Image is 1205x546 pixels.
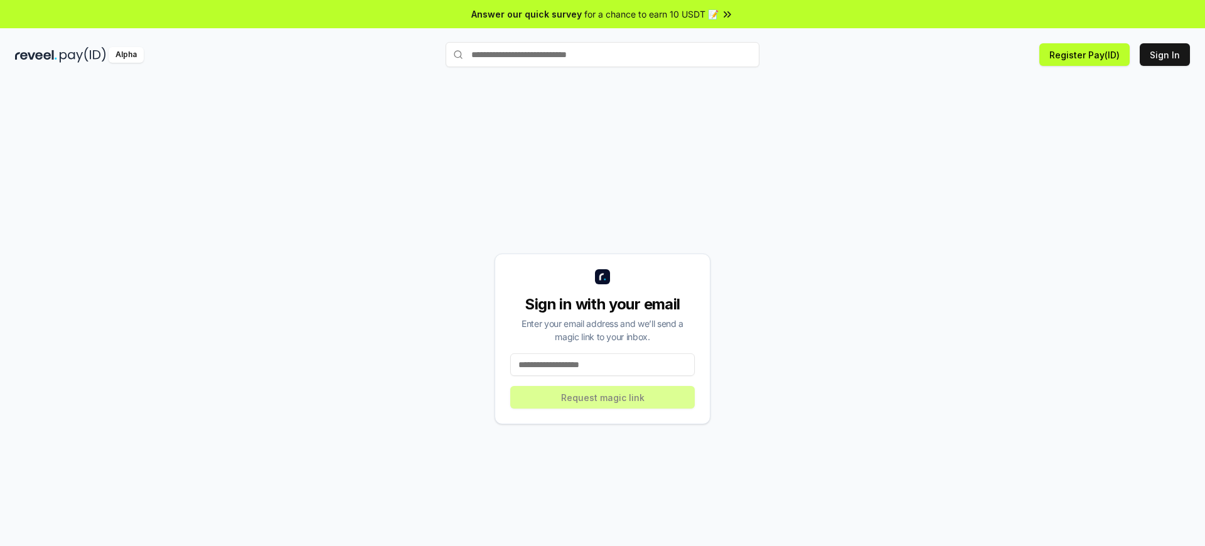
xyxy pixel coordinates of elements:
[1039,43,1130,66] button: Register Pay(ID)
[1140,43,1190,66] button: Sign In
[595,269,610,284] img: logo_small
[510,294,695,314] div: Sign in with your email
[510,317,695,343] div: Enter your email address and we’ll send a magic link to your inbox.
[471,8,582,21] span: Answer our quick survey
[584,8,719,21] span: for a chance to earn 10 USDT 📝
[60,47,106,63] img: pay_id
[109,47,144,63] div: Alpha
[15,47,57,63] img: reveel_dark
